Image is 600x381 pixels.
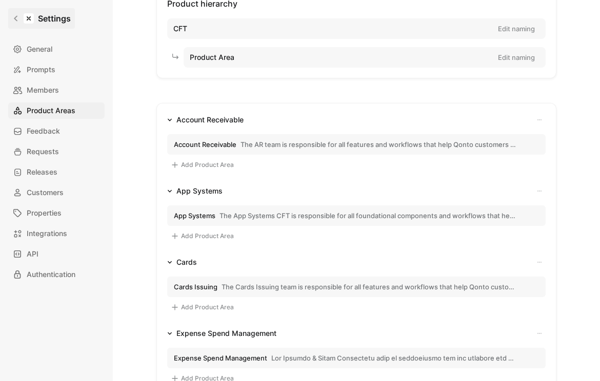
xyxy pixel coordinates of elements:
[174,353,267,363] span: Expense Spend Management
[167,348,546,368] button: Expense Spend ManagementLor Ipsumdo & Sitam Consectetu adip el seddoeiusmo tem inc utlabore etd m...
[27,227,67,240] span: Integrations
[176,185,223,197] div: App Systems
[176,114,244,126] div: Account Receivable
[167,159,237,171] button: Add Product Area
[163,327,281,340] button: Expense Spend Management
[38,12,71,25] h1: Settings
[174,282,217,291] span: Cards Issuing
[241,140,516,149] span: The AR team is responsible for all features and workflows that help Qonto customers request, send...
[27,166,57,178] span: Releases
[27,84,59,96] span: Members
[8,143,105,160] a: Requests
[174,211,215,220] span: App Systems
[8,225,105,242] a: Integrations
[163,185,227,197] button: App Systems
[8,82,105,98] a: Members
[8,8,75,29] a: Settings
[27,104,75,117] span: Product Areas
[176,327,276,340] div: Expense Spend Management
[8,102,105,119] a: Product Areas
[176,256,197,268] div: Cards
[167,230,237,242] button: Add Product Area
[167,301,237,313] button: Add Product Area
[27,43,52,55] span: General
[493,50,539,65] button: Edit naming
[27,207,62,219] span: Properties
[27,186,64,199] span: Customers
[8,61,105,78] a: Prompts
[8,266,105,283] a: Authentication
[8,123,105,139] a: Feedback
[190,51,234,63] span: Product Area
[8,205,105,221] a: Properties
[167,277,546,297] button: Cards IssuingThe Cards Issuing team is responsible for all features and workflows that help Qonto...
[493,22,539,36] button: Edit naming
[8,41,105,57] a: General
[163,114,248,126] button: Account Receivable
[27,248,38,260] span: API
[222,282,516,291] span: The Cards Issuing team is responsible for all features and workflows that help Qonto customers re...
[167,134,546,155] button: Account ReceivableThe AR team is responsible for all features and workflows that help Qonto custo...
[27,145,59,158] span: Requests
[163,256,201,268] button: Cards
[8,184,105,201] a: Customers
[271,353,516,363] span: Lor Ipsumdo & Sitam Consectetu adip el seddoeiusmo tem inc utlabore etd magnaaliq enim admi Venia...
[27,125,60,137] span: Feedback
[8,164,105,180] a: Releases
[174,140,236,149] span: Account Receivable
[219,211,516,220] span: The App Systems CFT is responsible for all foundational components and workflows that help Qonto ...
[167,205,546,226] button: App SystemsThe App Systems CFT is responsible for all foundational components and workflows that ...
[27,63,55,76] span: Prompts
[8,246,105,262] a: API
[27,268,75,281] span: Authentication
[173,23,187,35] span: CFT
